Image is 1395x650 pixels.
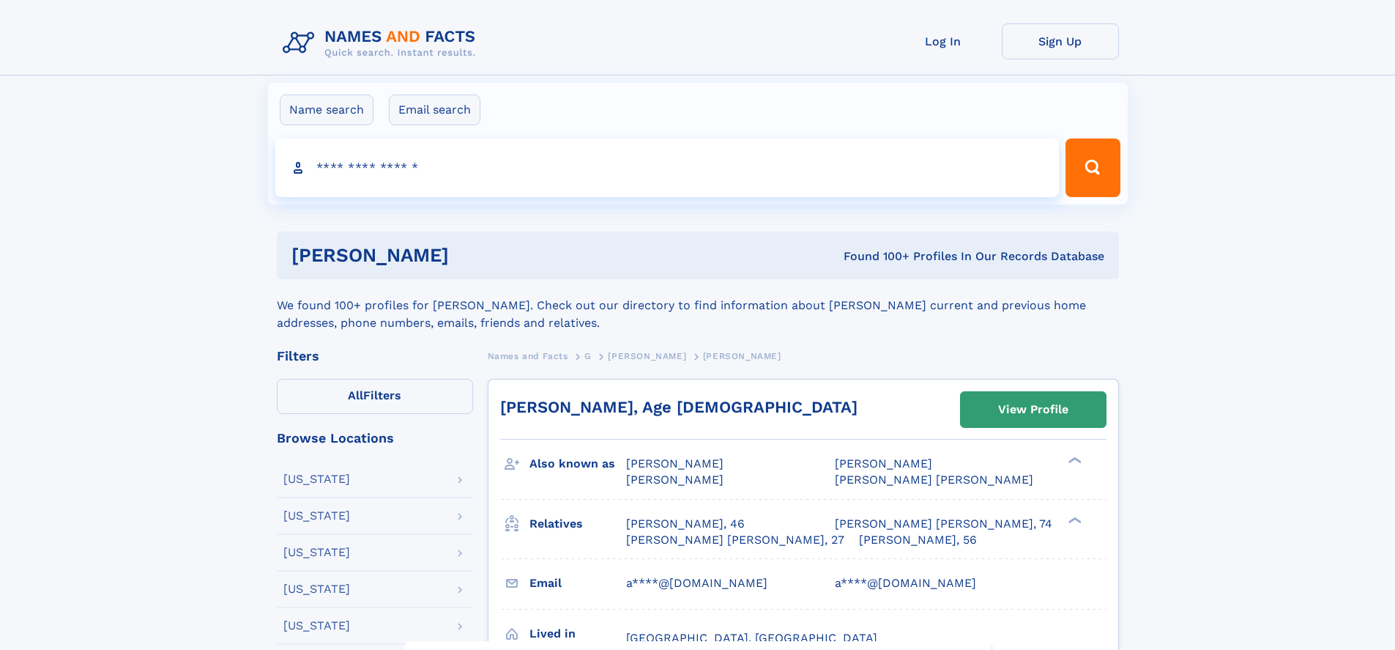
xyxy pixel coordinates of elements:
a: Log In [885,23,1002,59]
button: Search Button [1065,139,1120,197]
span: [GEOGRAPHIC_DATA], [GEOGRAPHIC_DATA] [626,631,877,645]
h3: Lived in [529,621,626,646]
img: Logo Names and Facts [277,23,488,63]
label: Filters [277,379,473,414]
span: [PERSON_NAME] [626,457,723,470]
a: Names and Facts [488,347,568,365]
span: All [348,388,363,402]
div: [US_STATE] [283,473,350,485]
a: [PERSON_NAME] [608,347,686,365]
div: [US_STATE] [283,510,350,522]
div: ❯ [1065,456,1082,465]
span: G [584,351,592,361]
div: [US_STATE] [283,583,350,595]
input: search input [275,139,1060,197]
h3: Relatives [529,511,626,536]
span: [PERSON_NAME] [835,457,932,470]
span: [PERSON_NAME] [PERSON_NAME] [835,473,1033,487]
a: [PERSON_NAME], 56 [859,532,977,548]
div: Filters [277,350,473,363]
div: We found 100+ profiles for [PERSON_NAME]. Check out our directory to find information about [PERS... [277,279,1119,332]
a: [PERSON_NAME] [PERSON_NAME], 27 [626,532,844,548]
div: Browse Locations [277,432,473,445]
a: View Profile [961,392,1106,427]
span: [PERSON_NAME] [608,351,686,361]
h1: [PERSON_NAME] [291,246,647,265]
label: Name search [280,95,373,125]
div: [US_STATE] [283,547,350,558]
div: ❯ [1065,515,1082,525]
div: View Profile [998,393,1068,426]
a: [PERSON_NAME], Age [DEMOGRAPHIC_DATA] [500,398,858,416]
label: Email search [389,95,480,125]
span: [PERSON_NAME] [626,473,723,487]
h3: Also known as [529,451,626,476]
span: [PERSON_NAME] [703,351,781,361]
a: G [584,347,592,365]
a: Sign Up [1002,23,1119,59]
div: Found 100+ Profiles In Our Records Database [646,248,1104,265]
div: [US_STATE] [283,620,350,632]
a: [PERSON_NAME], 46 [626,516,745,532]
a: [PERSON_NAME] [PERSON_NAME], 74 [835,516,1052,532]
h3: Email [529,571,626,596]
